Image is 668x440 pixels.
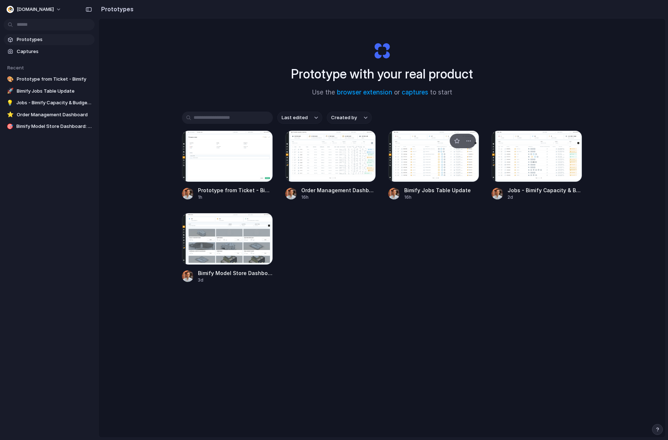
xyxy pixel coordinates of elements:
span: Prototype from Ticket - Bimify [17,76,92,83]
span: Recent [7,65,24,70]
span: Bimify Jobs Table Update [404,186,479,194]
span: Prototypes [17,36,92,43]
a: Prototype from Ticket - BimifyPrototype from Ticket - Bimify1h [182,130,273,201]
span: Last edited [282,114,308,121]
div: 🎯 [7,123,13,130]
button: Created by [327,112,372,124]
a: Order Management DashboardOrder Management Dashboard16h [285,130,376,201]
span: Prototype from Ticket - Bimify [198,186,273,194]
span: Use the or to start [312,88,452,97]
h2: Prototypes [98,5,134,13]
div: 🚀 [7,88,14,95]
a: Bimify Jobs Table UpdateBimify Jobs Table Update16h [388,130,479,201]
div: ⭐ [7,111,14,118]
div: 16h [404,194,479,201]
button: Last edited [277,112,322,124]
span: Bimify Model Store Dashboard: Transparent Overlay Layout [198,269,273,277]
span: Jobs - Bimify Capacity & Budget Stats [508,186,582,194]
a: Captures [4,46,95,57]
a: Prototypes [4,34,95,45]
div: 🎨 [7,76,14,83]
span: Bimify Jobs Table Update [17,88,92,95]
span: Created by [331,114,357,121]
a: 🎯Bimify Model Store Dashboard: Transparent Overlay Layout [4,121,95,132]
a: 🎨Prototype from Ticket - Bimify [4,74,95,85]
button: [DOMAIN_NAME] [4,4,65,15]
span: [DOMAIN_NAME] [17,6,54,13]
div: 1h [198,194,273,201]
span: Bimify Model Store Dashboard: Transparent Overlay Layout [16,123,92,130]
h1: Prototype with your real product [291,64,473,84]
a: ⭐Order Management Dashboard [4,109,95,120]
div: 2d [508,194,582,201]
span: Captures [17,48,92,55]
a: browser extension [337,89,392,96]
span: Order Management Dashboard [17,111,92,118]
a: captures [402,89,428,96]
a: Jobs - Bimify Capacity & Budget StatsJobs - Bimify Capacity & Budget Stats2d [492,130,582,201]
div: 16h [301,194,376,201]
span: Order Management Dashboard [301,186,376,194]
div: 💡 [7,99,13,106]
a: Bimify Model Store Dashboard: Transparent Overlay LayoutBimify Model Store Dashboard: Transparent... [182,213,273,283]
a: 🚀Bimify Jobs Table Update [4,86,95,97]
a: 💡Jobs - Bimify Capacity & Budget Stats [4,97,95,108]
div: 3d [198,277,273,283]
span: Jobs - Bimify Capacity & Budget Stats [16,99,92,106]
